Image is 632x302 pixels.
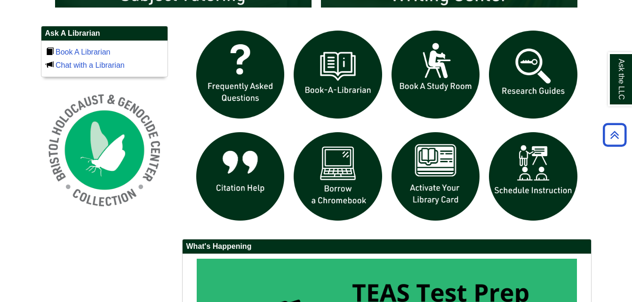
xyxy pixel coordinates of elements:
[600,128,630,141] a: Back to Top
[56,48,111,56] a: Book A Librarian
[183,239,591,254] h2: What's Happening
[192,26,582,230] div: slideshow
[41,87,168,214] img: Holocaust and Genocide Collection
[56,61,125,69] a: Chat with a Librarian
[484,26,582,124] img: Research Guides icon links to research guides web page
[289,26,387,124] img: Book a Librarian icon links to book a librarian web page
[192,127,289,225] img: citation help icon links to citation help guide page
[289,127,387,225] img: Borrow a chromebook icon links to the borrow a chromebook web page
[41,26,168,41] h2: Ask A Librarian
[484,127,582,225] img: For faculty. Schedule Library Instruction icon links to form.
[387,26,485,124] img: book a study room icon links to book a study room web page
[387,127,485,225] img: activate Library Card icon links to form to activate student ID into library card
[192,26,289,124] img: frequently asked questions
